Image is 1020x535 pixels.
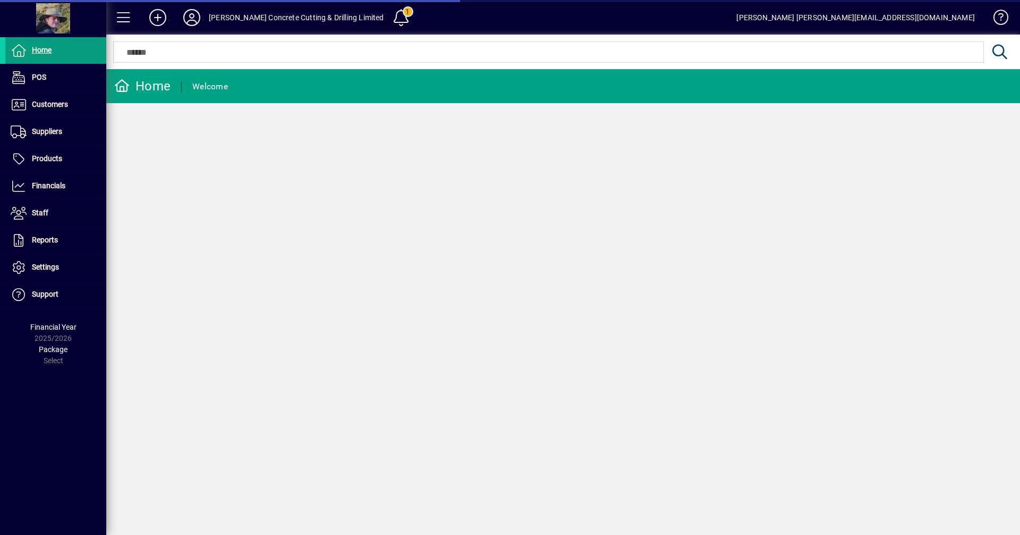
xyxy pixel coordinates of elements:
[32,127,62,136] span: Suppliers
[32,100,68,108] span: Customers
[5,146,106,172] a: Products
[39,345,67,354] span: Package
[175,8,209,27] button: Profile
[32,154,62,163] span: Products
[32,236,58,244] span: Reports
[5,64,106,91] a: POS
[5,227,106,254] a: Reports
[32,208,48,217] span: Staff
[32,263,59,271] span: Settings
[5,173,106,199] a: Financials
[32,73,46,81] span: POS
[192,78,228,95] div: Welcome
[30,323,76,331] span: Financial Year
[32,290,58,298] span: Support
[5,91,106,118] a: Customers
[5,200,106,227] a: Staff
[209,9,384,26] div: [PERSON_NAME] Concrete Cutting & Drilling Limited
[141,8,175,27] button: Add
[5,254,106,281] a: Settings
[736,9,975,26] div: [PERSON_NAME] [PERSON_NAME][EMAIL_ADDRESS][DOMAIN_NAME]
[32,46,52,54] span: Home
[5,281,106,308] a: Support
[5,119,106,145] a: Suppliers
[32,181,65,190] span: Financials
[114,78,171,95] div: Home
[985,2,1007,37] a: Knowledge Base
